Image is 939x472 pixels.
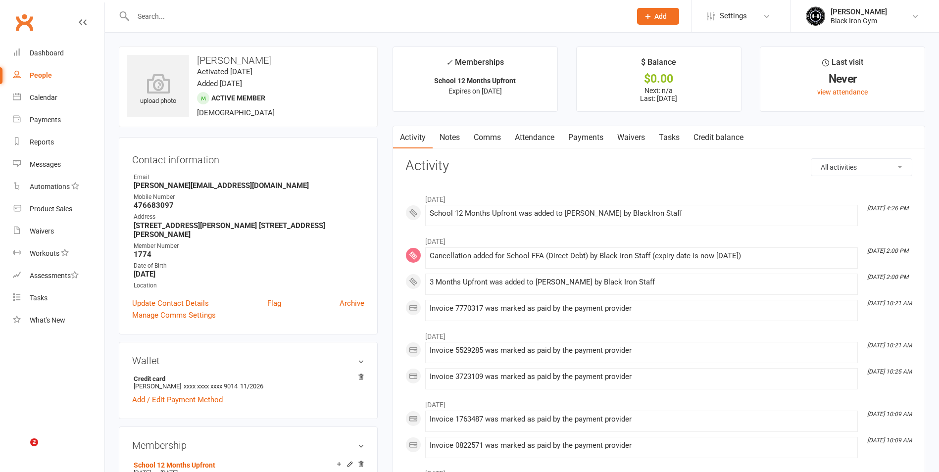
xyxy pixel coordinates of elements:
[405,394,912,410] li: [DATE]
[30,316,65,324] div: What's New
[867,247,908,254] i: [DATE] 2:00 PM
[867,205,908,212] i: [DATE] 4:26 PM
[13,198,104,220] a: Product Sales
[197,67,252,76] time: Activated [DATE]
[30,183,70,190] div: Automations
[13,87,104,109] a: Calendar
[446,58,452,67] i: ✓
[134,375,359,382] strong: Credit card
[430,304,853,313] div: Invoice 7770317 was marked as paid by the payment provider
[132,150,364,165] h3: Contact information
[610,126,652,149] a: Waivers
[13,42,104,64] a: Dashboard
[13,176,104,198] a: Automations
[867,368,912,375] i: [DATE] 10:25 AM
[654,12,667,20] span: Add
[197,79,242,88] time: Added [DATE]
[30,138,54,146] div: Reports
[806,6,826,26] img: thumb_image1623296242.png
[817,88,868,96] a: view attendance
[12,10,37,35] a: Clubworx
[30,49,64,57] div: Dashboard
[132,297,209,309] a: Update Contact Details
[134,281,364,290] div: Location
[13,309,104,331] a: What's New
[130,9,624,23] input: Search...
[30,249,59,257] div: Workouts
[184,382,238,390] span: xxxx xxxx xxxx 9014
[393,126,433,149] a: Activity
[134,270,364,279] strong: [DATE]
[197,108,275,117] span: [DEMOGRAPHIC_DATA]
[652,126,687,149] a: Tasks
[132,440,364,451] h3: Membership
[134,192,364,202] div: Mobile Number
[641,56,676,74] div: $ Balance
[430,278,853,286] div: 3 Months Upfront was added to [PERSON_NAME] by Black Iron Staff
[637,8,679,25] button: Add
[433,126,467,149] a: Notes
[134,173,364,182] div: Email
[867,300,912,307] i: [DATE] 10:21 AM
[13,265,104,287] a: Assessments
[134,250,364,259] strong: 1774
[405,158,912,174] h3: Activity
[430,346,853,355] div: Invoice 5529285 was marked as paid by the payment provider
[134,181,364,190] strong: [PERSON_NAME][EMAIL_ADDRESS][DOMAIN_NAME]
[561,126,610,149] a: Payments
[267,297,281,309] a: Flag
[30,294,48,302] div: Tasks
[430,252,853,260] div: Cancellation added for School FFA (Direct Debt) by Black Iron Staff (expiry date is now [DATE])
[132,355,364,366] h3: Wallet
[13,153,104,176] a: Messages
[720,5,747,27] span: Settings
[127,55,369,66] h3: [PERSON_NAME]
[467,126,508,149] a: Comms
[13,287,104,309] a: Tasks
[134,261,364,271] div: Date of Birth
[405,326,912,342] li: [DATE]
[30,227,54,235] div: Waivers
[430,209,853,218] div: School 12 Months Upfront was added to [PERSON_NAME] by BlackIron Staff
[867,342,912,349] i: [DATE] 10:21 AM
[13,109,104,131] a: Payments
[430,415,853,424] div: Invoice 1763487 was marked as paid by the payment provider
[831,16,887,25] div: Black Iron Gym
[134,221,364,239] strong: [STREET_ADDRESS][PERSON_NAME] [STREET_ADDRESS][PERSON_NAME]
[10,438,34,462] iframe: Intercom live chat
[30,272,79,280] div: Assessments
[586,74,732,84] div: $0.00
[30,116,61,124] div: Payments
[13,220,104,242] a: Waivers
[405,231,912,247] li: [DATE]
[134,241,364,251] div: Member Number
[127,74,189,106] div: upload photo
[134,201,364,210] strong: 476683097
[867,411,912,418] i: [DATE] 10:09 AM
[448,87,502,95] span: Expires on [DATE]
[134,212,364,222] div: Address
[30,71,52,79] div: People
[430,373,853,381] div: Invoice 3723109 was marked as paid by the payment provider
[30,160,61,168] div: Messages
[434,77,516,85] strong: School 12 Months Upfront
[430,441,853,450] div: Invoice 0822571 was marked as paid by the payment provider
[132,309,216,321] a: Manage Comms Settings
[446,56,504,74] div: Memberships
[240,382,263,390] span: 11/2026
[867,437,912,444] i: [DATE] 10:09 AM
[13,131,104,153] a: Reports
[822,56,863,74] div: Last visit
[405,189,912,205] li: [DATE]
[211,94,265,102] span: Active member
[508,126,561,149] a: Attendance
[134,461,215,469] a: School 12 Months Upfront
[132,374,364,391] li: [PERSON_NAME]
[13,242,104,265] a: Workouts
[132,394,223,406] a: Add / Edit Payment Method
[687,126,750,149] a: Credit balance
[831,7,887,16] div: [PERSON_NAME]
[867,274,908,281] i: [DATE] 2:00 PM
[13,64,104,87] a: People
[769,74,916,84] div: Never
